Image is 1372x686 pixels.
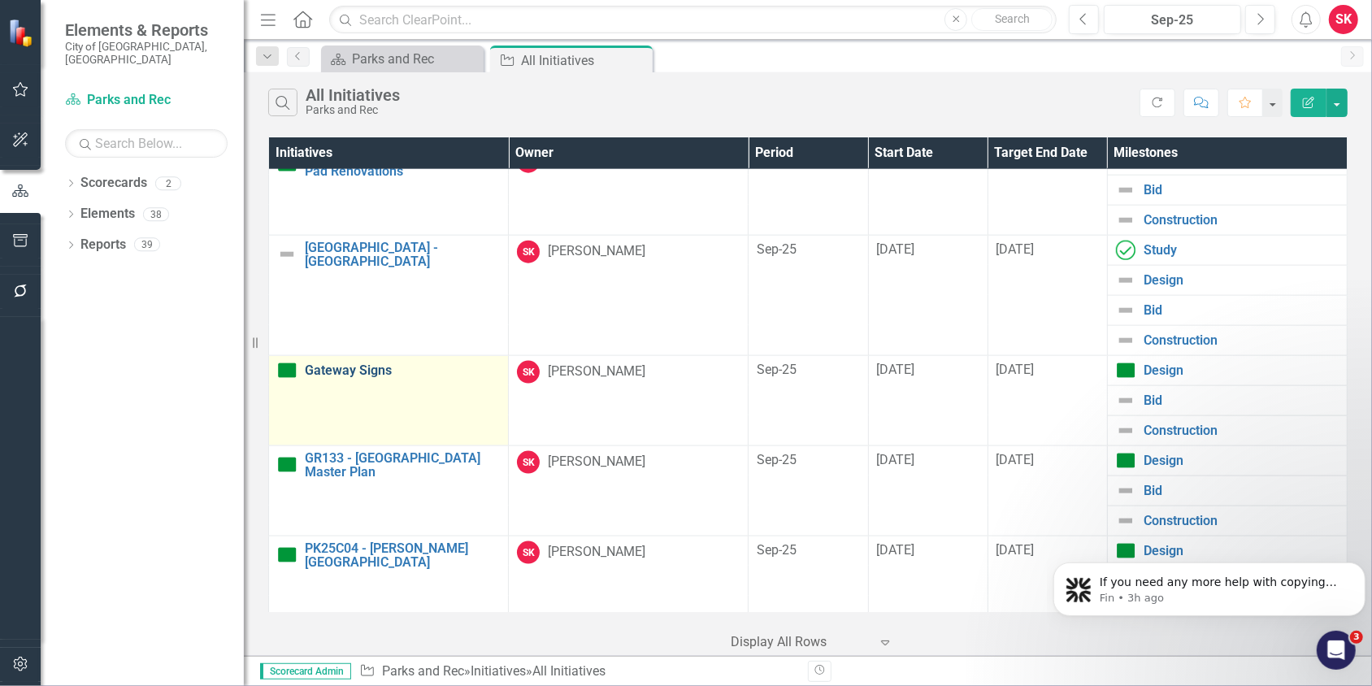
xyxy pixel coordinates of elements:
button: Search [971,8,1053,31]
div: 39 [134,238,160,252]
div: SK [517,541,540,564]
td: Double-Click to Edit Right Click for Context Menu [1107,385,1347,415]
a: Design [1144,363,1339,378]
td: Double-Click to Edit Right Click for Context Menu [1107,295,1347,325]
div: All Initiatives [532,663,606,679]
td: Double-Click to Edit [509,145,749,235]
td: Double-Click to Edit [868,536,988,626]
a: Bid [1144,393,1339,408]
span: [DATE] [996,452,1035,467]
img: On Target [277,545,297,565]
img: On Target [277,361,297,380]
td: Double-Click to Edit Right Click for Context Menu [1107,265,1347,295]
a: Bid [1144,183,1339,198]
span: Search [995,12,1030,25]
td: Double-Click to Edit Right Click for Context Menu [1107,506,1347,536]
a: Scorecards [80,174,147,193]
td: Double-Click to Edit Right Click for Context Menu [1107,175,1347,205]
td: Double-Click to Edit Right Click for Context Menu [269,145,509,235]
span: [DATE] [877,452,915,467]
img: Not Defined [1116,331,1135,350]
input: Search ClearPoint... [329,6,1057,34]
a: Bid [1144,484,1339,498]
a: Elements [80,205,135,224]
a: Initiatives [471,663,526,679]
img: Not Defined [1116,301,1135,320]
div: 38 [143,207,169,221]
td: Double-Click to Edit Right Click for Context Menu [1107,355,1347,385]
img: Not Defined [1116,180,1135,200]
a: PK25C04 - [PERSON_NAME][GEOGRAPHIC_DATA] [305,541,500,570]
span: [DATE] [877,241,915,257]
iframe: Intercom live chat [1317,631,1356,670]
span: Elements & Reports [65,20,228,40]
input: Search Below... [65,129,228,158]
div: [PERSON_NAME] [548,242,645,261]
div: SK [517,241,540,263]
a: Study [1144,243,1339,258]
a: Parks and Rec [65,91,228,110]
td: Double-Click to Edit Right Click for Context Menu [1107,205,1347,235]
img: Not Defined [1116,271,1135,290]
a: Construction [1144,333,1339,348]
span: [DATE] [996,542,1035,558]
div: 2 [155,176,181,190]
td: Double-Click to Edit [509,445,749,536]
img: Not Defined [1116,391,1135,410]
div: SK [517,361,540,384]
img: Not Defined [1116,211,1135,230]
div: SK [517,451,540,474]
td: Double-Click to Edit [868,445,988,536]
td: Double-Click to Edit [868,145,988,235]
td: Double-Click to Edit Right Click for Context Menu [269,536,509,626]
a: PK25M02 - Ballantrae Splash Pad Renovations [305,150,500,179]
a: Construction [1144,423,1339,438]
div: [PERSON_NAME] [548,453,645,471]
td: Double-Click to Edit [988,145,1107,235]
div: Sep-25 [757,451,859,470]
a: Bid [1144,303,1339,318]
a: Design [1144,273,1339,288]
div: Sep-25 [757,541,859,560]
a: Design [1144,454,1339,468]
a: Construction [1144,213,1339,228]
td: Double-Click to Edit [868,235,988,355]
img: Not Defined [1116,481,1135,501]
a: GR133 - [GEOGRAPHIC_DATA] Master Plan [305,451,500,480]
button: Sep-25 [1104,5,1241,34]
small: City of [GEOGRAPHIC_DATA], [GEOGRAPHIC_DATA] [65,40,228,67]
span: [DATE] [877,542,915,558]
div: Sep-25 [757,361,859,380]
button: SK [1329,5,1358,34]
img: Not Defined [1116,511,1135,531]
a: [GEOGRAPHIC_DATA] - [GEOGRAPHIC_DATA] [305,241,500,269]
span: [DATE] [996,241,1035,257]
td: Double-Click to Edit [868,355,988,445]
img: Completed [1116,241,1135,260]
td: Double-Click to Edit [988,355,1107,445]
a: Parks and Rec [325,49,480,69]
td: Double-Click to Edit Right Click for Context Menu [1107,415,1347,445]
td: Double-Click to Edit [509,536,749,626]
img: ClearPoint Strategy [8,19,37,47]
td: Double-Click to Edit Right Click for Context Menu [1107,475,1347,506]
td: Double-Click to Edit Right Click for Context Menu [1107,325,1347,355]
div: Parks and Rec [306,104,400,116]
span: Scorecard Admin [260,663,351,679]
span: [DATE] [877,362,915,377]
a: Parks and Rec [382,663,464,679]
td: Double-Click to Edit Right Click for Context Menu [1107,235,1347,265]
img: On Target [1116,451,1135,471]
div: [PERSON_NAME] [548,543,645,562]
div: All Initiatives [306,86,400,104]
span: 3 [1350,631,1363,644]
a: Gateway Signs [305,363,500,378]
span: [DATE] [996,362,1035,377]
td: Double-Click to Edit Right Click for Context Menu [1107,445,1347,475]
iframe: Intercom notifications message [1047,528,1372,642]
td: Double-Click to Edit [988,235,1107,355]
td: Double-Click to Edit Right Click for Context Menu [269,445,509,536]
